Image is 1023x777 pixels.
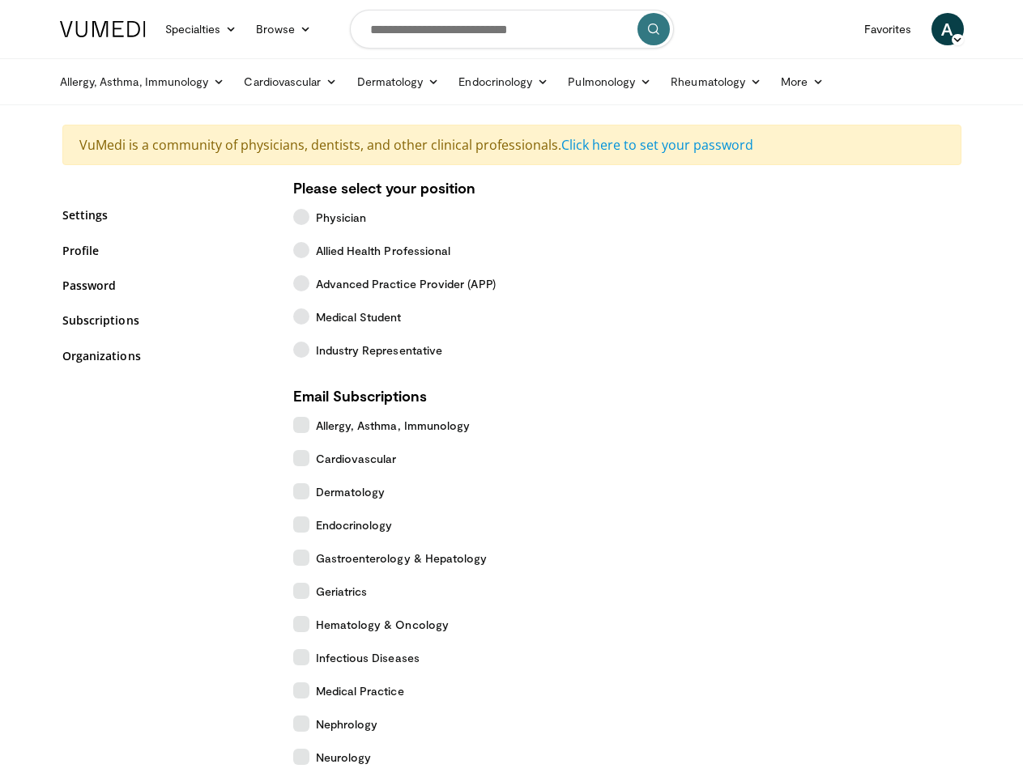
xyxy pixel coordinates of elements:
a: Favorites [855,13,922,45]
a: Rheumatology [661,66,771,98]
strong: Please select your position [293,179,475,197]
span: Industry Representative [316,342,443,359]
span: Medical Student [316,308,402,325]
span: Hematology & Oncology [316,616,449,633]
a: Click here to set your password [561,136,753,154]
a: Specialties [156,13,247,45]
img: VuMedi Logo [60,21,146,37]
a: Cardiovascular [234,66,347,98]
strong: Email Subscriptions [293,387,427,405]
span: Advanced Practice Provider (APP) [316,275,496,292]
span: Allergy, Asthma, Immunology [316,417,471,434]
span: Cardiovascular [316,450,397,467]
a: Password [62,277,269,294]
span: Medical Practice [316,682,404,699]
span: Geriatrics [316,583,368,600]
span: Endocrinology [316,516,393,533]
a: A [931,13,964,45]
a: Pulmonology [558,66,661,98]
span: Neurology [316,749,372,766]
span: Gastroenterology & Hepatology [316,550,488,567]
a: Dermatology [347,66,450,98]
a: Browse [246,13,321,45]
input: Search topics, interventions [350,10,674,49]
span: Infectious Diseases [316,649,420,666]
a: More [771,66,833,98]
span: Nephrology [316,715,378,732]
span: Dermatology [316,483,386,500]
a: Allergy, Asthma, Immunology [50,66,235,98]
a: Profile [62,242,269,259]
a: Subscriptions [62,312,269,329]
a: Settings [62,206,269,223]
span: Allied Health Professional [316,242,451,259]
div: VuMedi is a community of physicians, dentists, and other clinical professionals. [62,125,961,165]
a: Organizations [62,347,269,364]
span: Physician [316,209,367,226]
a: Endocrinology [449,66,558,98]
